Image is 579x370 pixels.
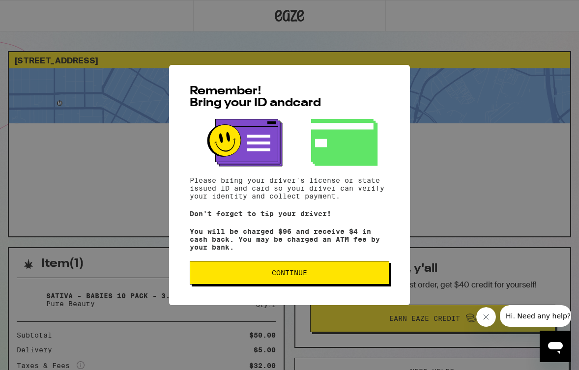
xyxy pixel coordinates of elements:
button: Continue [190,261,389,285]
iframe: Message from company [500,305,571,327]
iframe: Button to launch messaging window [540,331,571,362]
p: Please bring your driver's license or state issued ID and card so your driver can verify your ide... [190,176,389,200]
p: Don't forget to tip your driver! [190,210,389,218]
span: Continue [272,269,307,276]
span: Remember! Bring your ID and card [190,85,321,109]
iframe: Close message [476,307,496,327]
p: You will be charged $96 and receive $4 in cash back. You may be charged an ATM fee by your bank. [190,228,389,251]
